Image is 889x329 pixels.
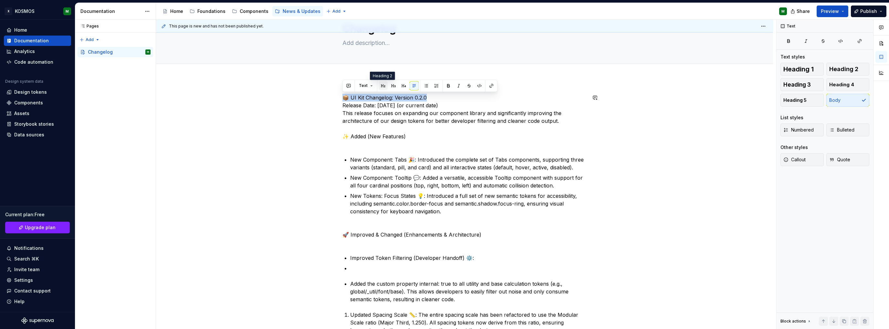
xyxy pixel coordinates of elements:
[783,127,814,133] span: Numbered
[14,37,49,44] div: Documentation
[4,254,71,264] button: Search ⌘K
[783,156,806,163] span: Callout
[342,94,587,148] p: 📦 UI Kit Changelog: Version 0.2.0 Release Date: [DATE] (or current date) This release focuses on ...
[5,79,43,84] div: Design system data
[821,8,839,15] span: Preview
[78,47,153,57] a: ChangelogM
[66,9,69,14] div: M
[4,243,71,253] button: Notifications
[826,63,870,76] button: Heading 2
[78,24,99,29] div: Pages
[4,130,71,140] a: Data sources
[14,132,44,138] div: Data sources
[4,296,71,307] button: Help
[170,8,183,15] div: Home
[332,9,340,14] span: Add
[780,94,824,107] button: Heading 5
[826,153,870,166] button: Quote
[14,245,44,251] div: Notifications
[350,192,587,215] p: New Tokens: Focus States 💡: Introduced a full set of new semantic tokens for accessibility, inclu...
[5,222,70,233] button: Upgrade plan
[25,224,56,231] span: Upgrade plan
[14,121,54,127] div: Storybook stories
[78,35,102,44] button: Add
[160,6,186,16] a: Home
[5,211,70,218] div: Current plan : Free
[359,83,368,88] span: Text
[14,266,39,273] div: Invite team
[4,57,71,67] a: Code automation
[14,27,27,33] div: Home
[147,49,149,55] div: M
[370,72,395,80] div: Heading 2
[324,7,349,16] button: Add
[851,5,886,17] button: Publish
[5,7,12,15] div: X
[780,123,824,136] button: Numbered
[197,8,225,15] div: Foundations
[350,280,587,303] p: Added the custom property internal: true to all utility and base calculation tokens (e.g., global...
[80,8,141,15] div: Documentation
[829,156,850,163] span: Quote
[14,100,43,106] div: Components
[4,275,71,285] a: Settings
[780,317,812,326] div: Block actions
[797,8,810,15] span: Share
[88,49,113,55] div: Changelog
[4,119,71,129] a: Storybook stories
[780,54,805,60] div: Text styles
[783,66,814,72] span: Heading 1
[14,277,33,283] div: Settings
[826,78,870,91] button: Heading 4
[787,5,814,17] button: Share
[4,98,71,108] a: Components
[14,59,53,65] div: Code automation
[229,6,271,16] a: Components
[780,144,808,151] div: Other styles
[829,127,854,133] span: Bulleted
[86,37,94,42] span: Add
[78,47,153,57] div: Page tree
[4,286,71,296] button: Contact support
[350,174,587,189] p: New Component: Tooltip 💬: Added a versatile, accessible Tooltip component with support for all fo...
[356,81,376,90] button: Text
[4,108,71,119] a: Assets
[4,87,71,97] a: Design tokens
[14,288,51,294] div: Contact support
[350,254,587,262] p: Improved Token Filtering (Developer Handoff) ⚙️:
[780,114,803,121] div: List styles
[21,317,54,324] svg: Supernova Logo
[14,298,25,305] div: Help
[240,8,268,15] div: Components
[783,81,811,88] span: Heading 3
[860,8,877,15] span: Publish
[169,24,264,29] span: This page is new and has not been published yet.
[781,9,785,14] div: M
[4,46,71,57] a: Analytics
[14,110,29,117] div: Assets
[342,223,587,246] p: 🚀 Improved & Changed (Enhancements & Architecture)
[15,8,35,15] div: KOSMOS
[14,256,39,262] div: Search ⌘K
[272,6,323,16] a: News & Updates
[1,4,74,18] button: XKOSMOSM
[14,48,35,55] div: Analytics
[829,81,854,88] span: Heading 4
[160,5,323,18] div: Page tree
[817,5,848,17] button: Preview
[14,89,47,95] div: Design tokens
[4,25,71,35] a: Home
[780,63,824,76] button: Heading 1
[4,36,71,46] a: Documentation
[780,319,806,324] div: Block actions
[187,6,228,16] a: Foundations
[4,264,71,275] a: Invite team
[826,123,870,136] button: Bulleted
[780,153,824,166] button: Callout
[780,78,824,91] button: Heading 3
[350,156,587,171] p: New Component: Tabs 🎉: Introduced the complete set of Tabs components, supporting three variants ...
[783,97,807,103] span: Heading 5
[283,8,320,15] div: News & Updates
[829,66,858,72] span: Heading 2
